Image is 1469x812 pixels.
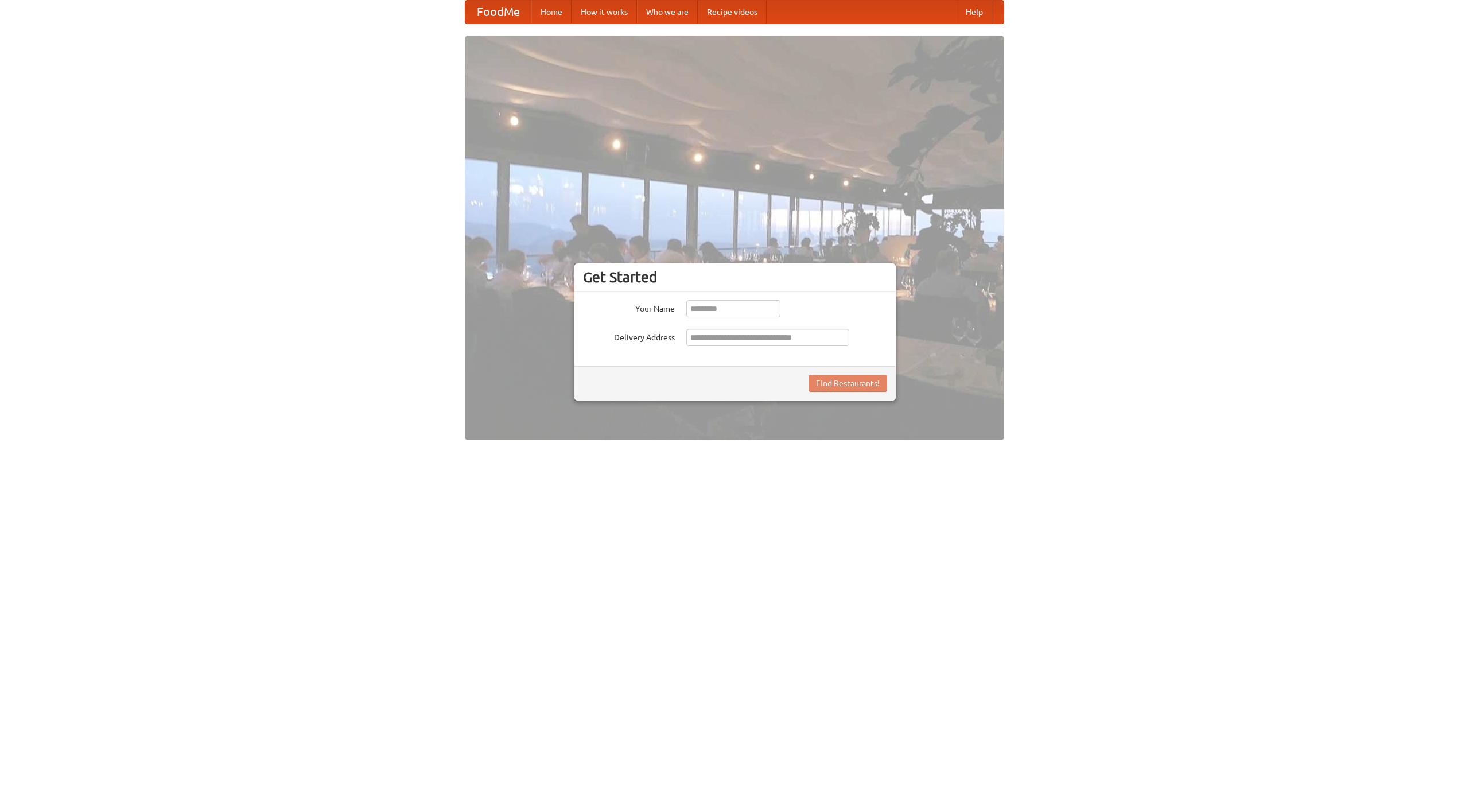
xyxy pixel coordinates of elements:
button: Find Restaurants! [809,375,887,392]
a: How it works [572,1,637,24]
a: Help [957,1,992,24]
a: Recipe videos [698,1,767,24]
a: Who we are [637,1,698,24]
label: Delivery Address [583,329,675,343]
a: FoodMe [465,1,531,24]
h3: Get Started [583,269,887,286]
a: Home [531,1,572,24]
label: Your Name [583,300,675,314]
